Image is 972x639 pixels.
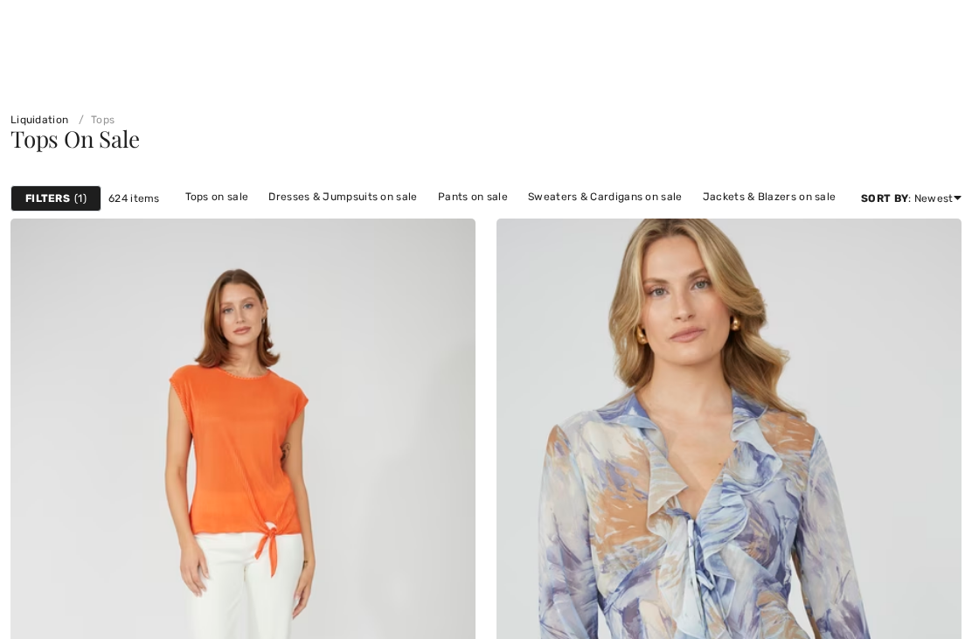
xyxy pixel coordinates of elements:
[519,185,691,208] a: Sweaters & Cardigans on sale
[74,191,87,206] span: 1
[694,185,845,208] a: Jackets & Blazers on sale
[260,185,426,208] a: Dresses & Jumpsuits on sale
[861,192,908,205] strong: Sort By
[429,185,517,208] a: Pants on sale
[25,191,70,206] strong: Filters
[10,123,139,154] span: Tops On Sale
[177,185,258,208] a: Tops on sale
[861,191,962,206] div: : Newest
[108,191,160,206] span: 624 items
[499,208,612,231] a: Outerwear on sale
[72,114,115,126] a: Tops
[10,114,68,126] a: Liquidation
[409,208,496,231] a: Skirts on sale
